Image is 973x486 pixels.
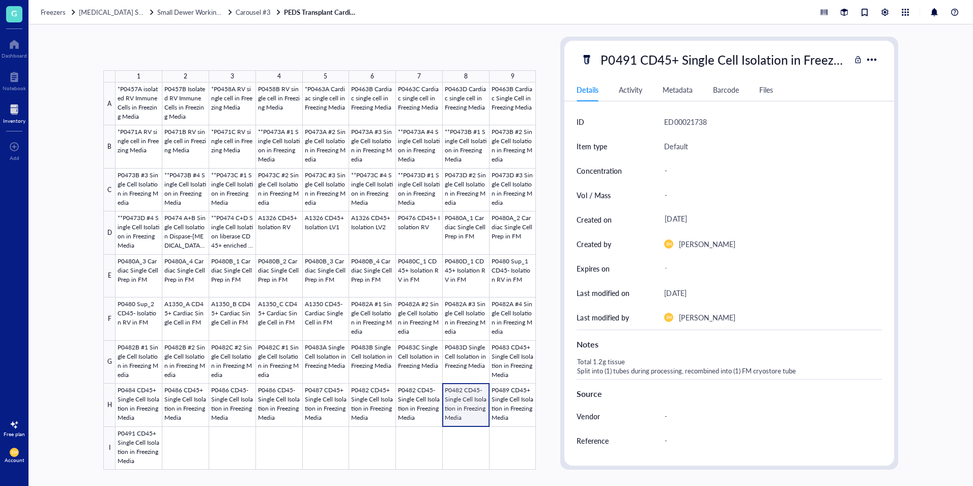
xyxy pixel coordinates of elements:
[577,190,610,201] div: Vol / Mass
[511,70,514,83] div: 9
[666,315,671,319] span: EM
[103,384,116,426] div: H
[619,84,642,95] div: Activity
[79,7,271,17] span: [MEDICAL_DATA] Storage ([PERSON_NAME]/[PERSON_NAME])
[660,259,877,278] div: -
[277,70,281,83] div: 4
[660,454,877,476] div: -
[596,49,850,70] div: P0491 CD45+ Single Cell Isolation in Freezing Media
[664,116,706,128] div: ED00021738
[231,70,234,83] div: 3
[577,165,621,176] div: Concentration
[3,101,25,124] a: Inventory
[663,84,693,95] div: Metadata
[577,141,607,152] div: Item type
[577,116,584,127] div: ID
[3,85,26,91] div: Notebook
[11,7,17,19] span: G
[324,70,327,83] div: 5
[103,255,116,298] div: E
[370,70,374,83] div: 6
[577,338,881,350] div: Notes
[417,70,421,83] div: 7
[679,311,735,323] div: [PERSON_NAME]
[713,84,739,95] div: Barcode
[577,287,629,299] div: Last modified on
[660,160,877,181] div: -
[577,411,599,422] div: Vendor
[573,355,877,379] div: Total 1.2g tissue Split into (1) tubes during processing, recombined into (1) FM cryostore tube
[12,450,17,454] span: EM
[41,8,77,17] a: Freezers
[103,298,116,340] div: F
[10,155,19,161] div: Add
[666,242,671,246] span: EM
[103,341,116,384] div: G
[660,406,877,427] div: -
[577,388,881,400] div: Source
[5,457,24,463] div: Account
[577,238,611,250] div: Created by
[660,430,877,451] div: -
[157,8,282,17] a: Small Dewer Working StorageCarousel #3
[759,84,773,95] div: Files
[577,312,628,323] div: Last modified by
[2,36,27,59] a: Dashboard
[2,52,27,59] div: Dashboard
[79,8,155,17] a: [MEDICAL_DATA] Storage ([PERSON_NAME]/[PERSON_NAME])
[464,70,468,83] div: 8
[679,238,735,250] div: [PERSON_NAME]
[577,435,608,446] div: Reference
[4,431,25,437] div: Free plan
[103,169,116,211] div: C
[41,7,66,17] span: Freezers
[284,8,360,17] a: PEDS Transplant Cardiac Tissue Single Cell Isolation Box #1
[577,263,609,274] div: Expires on
[577,214,611,225] div: Created on
[236,7,271,17] span: Carousel #3
[103,125,116,168] div: B
[577,84,598,95] div: Details
[3,69,26,91] a: Notebook
[157,7,244,17] span: Small Dewer Working Storage
[664,287,686,299] div: [DATE]
[664,140,688,152] div: Default
[103,211,116,254] div: D
[184,70,187,83] div: 2
[3,118,25,124] div: Inventory
[103,427,116,470] div: I
[103,83,116,125] div: A
[137,70,140,83] div: 1
[660,184,877,206] div: -
[660,210,877,229] div: [DATE]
